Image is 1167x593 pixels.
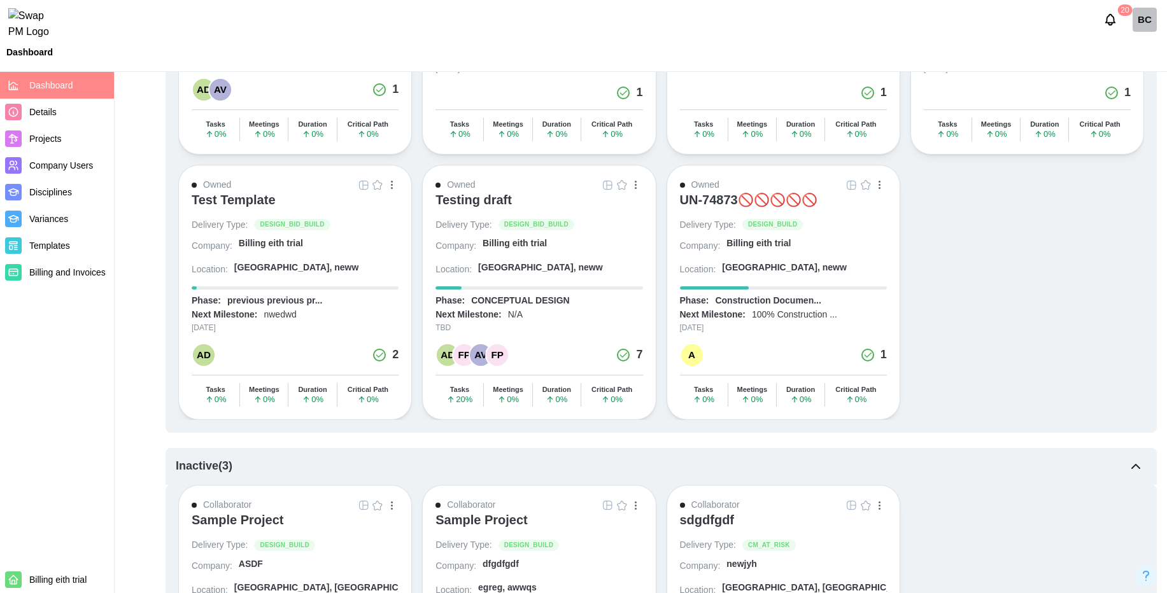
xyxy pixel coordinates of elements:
div: 1 [881,84,887,102]
span: 0 % [253,130,275,139]
div: Meetings [981,120,1012,129]
div: Location: [435,263,472,276]
span: 0 % [601,395,623,404]
span: 0 % [497,130,519,139]
div: Sample Project [192,512,284,527]
div: Billing eith trial [483,237,547,250]
a: Grid Icon [357,498,371,512]
img: Grid Icon [847,500,857,510]
div: AD [193,79,215,101]
a: Billing eith trial [726,237,886,255]
button: Empty Star [859,178,873,192]
div: Phase: [435,295,465,307]
div: Company: [680,240,721,253]
div: nwedwd [264,309,296,321]
div: Critical Path [835,120,876,129]
div: Owned [447,178,475,192]
span: Variances [29,214,68,224]
img: Empty Star [372,180,383,190]
img: Grid Icon [358,500,369,510]
button: Empty Star [371,498,385,512]
span: 0 % [1089,130,1111,139]
img: Grid Icon [358,180,369,190]
span: 0 % [790,130,812,139]
div: Owned [203,178,231,192]
div: Delivery Type: [435,539,492,552]
div: AV [470,344,492,366]
span: Billing and Invoices [29,267,106,277]
div: Tasks [450,386,469,394]
div: Collaborator [203,498,251,512]
div: dfgdfgdf [483,558,519,571]
span: Details [29,107,57,117]
div: Tasks [694,120,713,129]
div: Tasks [938,120,957,129]
div: ASDF [239,558,263,571]
div: Company: [192,560,232,573]
div: Delivery Type: [680,539,736,552]
div: [GEOGRAPHIC_DATA], neww [722,262,847,274]
div: AD [437,344,458,366]
div: Tasks [694,386,713,394]
span: 0 % [601,130,623,139]
div: Tasks [450,120,469,129]
span: 0 % [845,395,867,404]
span: DESIGN_BUILD [260,540,309,550]
a: Billing eith trial [239,237,399,255]
a: Billing check [1133,8,1157,32]
span: 0 % [693,395,714,404]
img: Empty Star [372,500,383,510]
div: Meetings [249,120,279,129]
a: Testing draft [435,192,642,219]
div: Critical Path [591,386,632,394]
div: sdgdfgdf [680,512,735,527]
div: Inactive ( 3 ) [176,457,232,475]
div: [DATE] [192,322,399,334]
img: Grid Icon [603,180,613,190]
div: BC [1133,8,1157,32]
div: Duration [786,120,815,129]
div: Meetings [493,386,523,394]
a: Grid Icon [845,498,859,512]
img: Empty Star [861,500,871,510]
div: Critical Path [1080,120,1121,129]
div: Company: [435,240,476,253]
span: 0 % [253,395,275,404]
img: Empty Star [617,500,627,510]
img: Grid Icon [847,180,857,190]
div: Delivery Type: [192,539,248,552]
div: UN-74873🚫🚫🚫🚫🚫 [680,192,817,207]
div: Billing eith trial [726,237,791,250]
button: Grid Icon [845,178,859,192]
span: DESIGN_BUILD [504,540,553,550]
div: Duration [298,120,327,129]
span: 0 % [741,130,763,139]
button: Empty Star [371,178,385,192]
div: FP [486,344,508,366]
div: Collaborator [447,498,495,512]
div: Test Template [192,192,276,207]
button: Empty Star [615,498,629,512]
div: Company: [192,240,232,253]
div: [DATE] [680,322,887,334]
div: Duration [1030,120,1059,129]
div: newjyh [726,558,756,571]
div: 20 [1117,4,1132,16]
div: Meetings [493,120,523,129]
span: CM_AT_RISK [748,540,790,550]
div: Duration [542,386,571,394]
span: 0 % [845,130,867,139]
div: AD [193,344,215,366]
div: Collaborator [691,498,740,512]
span: DESIGN_BUILD [748,220,797,230]
div: Company: [435,560,476,573]
span: Dashboard [29,80,73,90]
a: Grid Icon [601,498,615,512]
div: Phase: [680,295,709,307]
div: Owned [691,178,719,192]
div: 7 [636,346,642,364]
div: Critical Path [348,386,388,394]
a: newjyh [726,558,886,575]
a: Billing eith trial [483,237,642,255]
